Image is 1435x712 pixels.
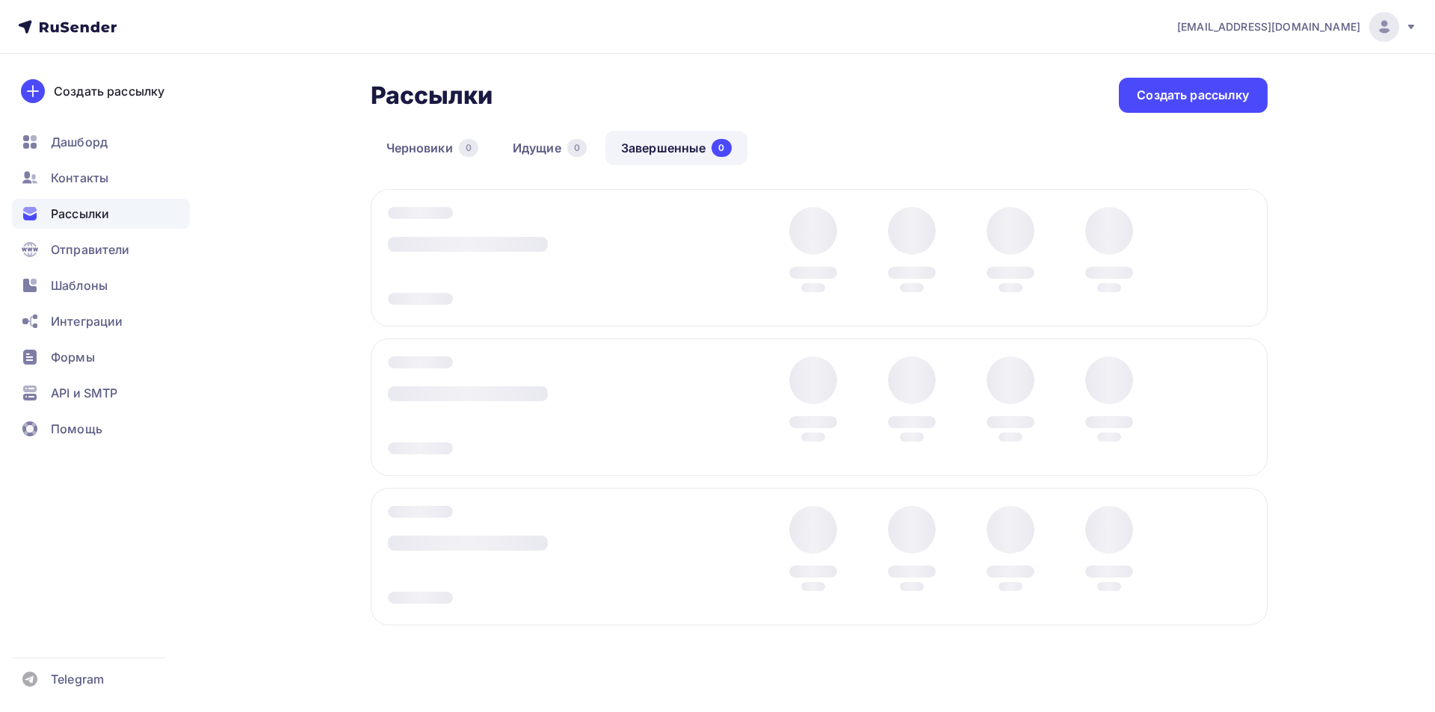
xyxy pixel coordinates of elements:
span: [EMAIL_ADDRESS][DOMAIN_NAME] [1177,19,1360,34]
a: Черновики0 [371,131,494,165]
span: Шаблоны [51,276,108,294]
span: Интеграции [51,312,123,330]
a: Идущие0 [497,131,602,165]
div: Создать рассылку [1137,87,1249,104]
div: 0 [459,139,478,157]
div: Создать рассылку [54,82,164,100]
span: Дашборд [51,133,108,151]
span: Отправители [51,241,130,259]
span: Рассылки [51,205,109,223]
a: Рассылки [12,199,190,229]
span: Помощь [51,420,102,438]
a: [EMAIL_ADDRESS][DOMAIN_NAME] [1177,12,1417,42]
span: Формы [51,348,95,366]
a: Контакты [12,163,190,193]
span: API и SMTP [51,384,117,402]
div: 0 [712,139,731,157]
a: Завершенные0 [605,131,747,165]
a: Дашборд [12,127,190,157]
div: 0 [567,139,587,157]
span: Контакты [51,169,108,187]
a: Отправители [12,235,190,264]
a: Шаблоны [12,270,190,300]
h2: Рассылки [371,81,493,111]
span: Telegram [51,670,104,688]
a: Формы [12,342,190,372]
